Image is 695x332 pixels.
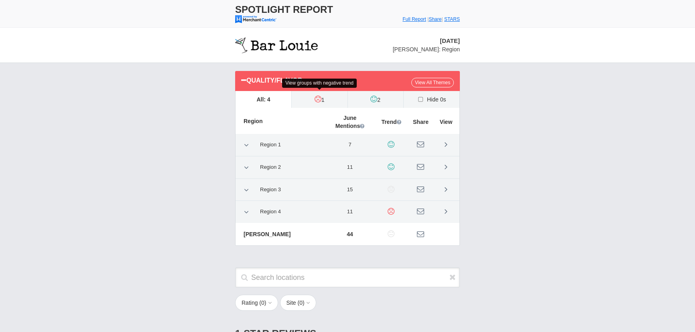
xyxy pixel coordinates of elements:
td: 7 [326,134,374,156]
div: View groups with negative trend [282,79,357,88]
td: 44 [326,223,374,245]
span: [PERSON_NAME]: Region [393,46,460,53]
a: Share [429,16,441,22]
button: Site (0) [280,295,316,311]
a: STARS [444,16,460,22]
span: Region 1 [255,138,286,152]
td: 15 [326,178,374,201]
div: Quality/Flavor [241,75,411,85]
a: View All Themes [411,78,454,87]
td: 11 [326,156,374,178]
label: 2 [348,91,404,108]
span: | [427,16,429,22]
button: Rating (0) [235,295,278,311]
td: [PERSON_NAME] [236,223,326,245]
span: | [441,16,443,22]
a: Full Report [402,16,426,22]
img: mc-powered-by-logo-103.png [235,15,276,23]
span: 0 [299,300,303,306]
th: Region [236,108,326,134]
th: View [433,108,459,134]
th: Share [409,108,433,134]
td: 11 [326,201,374,223]
label: 1 [292,91,347,108]
span: [DATE] [440,37,460,44]
span: Trend [381,118,401,126]
label: All: 4 [236,91,291,108]
span: June Mentions [335,114,364,130]
span: 0 [261,300,264,306]
span: Region 2 [255,160,286,174]
img: stars-bar-louie-logo-50.png [235,36,318,55]
span: Region 3 [255,183,286,197]
label: Hide 0s [404,91,459,108]
span: Region 4 [255,205,286,219]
